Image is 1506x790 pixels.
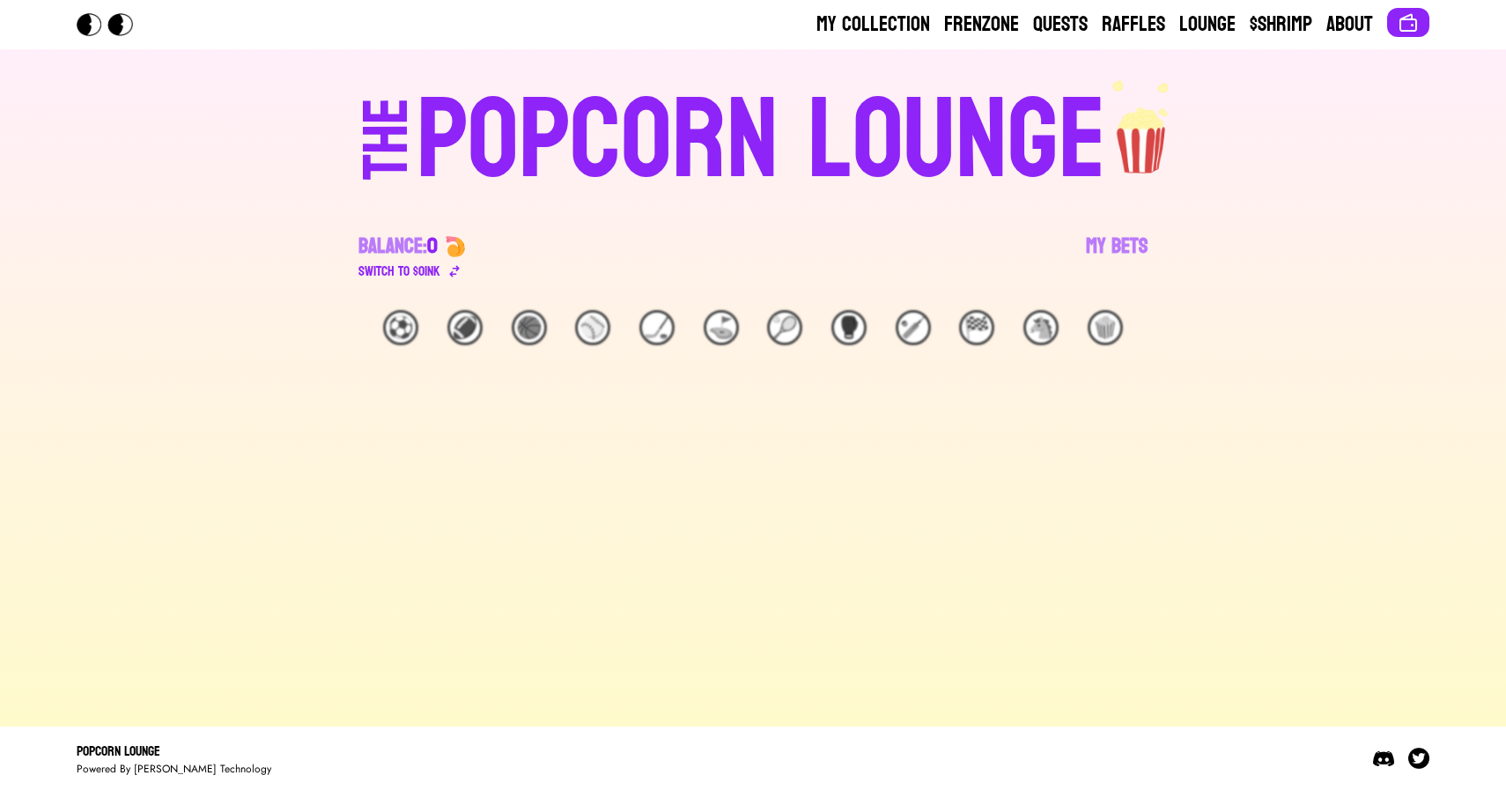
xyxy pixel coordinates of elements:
[639,310,675,345] div: 🏒
[358,233,438,261] div: Balance:
[1398,12,1419,33] img: Connect wallet
[575,310,610,345] div: ⚾️
[831,310,867,345] div: 🥊
[1250,11,1312,39] a: $Shrimp
[816,11,930,39] a: My Collection
[447,310,483,345] div: 🏈
[767,310,802,345] div: 🎾
[1086,233,1148,282] a: My Bets
[1033,11,1088,39] a: Quests
[959,310,994,345] div: 🏁
[1023,310,1059,345] div: 🐴
[704,310,739,345] div: ⛳️
[1408,748,1429,769] img: Twitter
[358,261,440,282] div: Switch to $ OINK
[417,85,1106,197] div: POPCORN LOUNGE
[896,310,931,345] div: 🏏
[1326,11,1373,39] a: About
[427,227,438,265] span: 0
[77,762,271,776] div: Powered By [PERSON_NAME] Technology
[1373,748,1394,769] img: Discord
[383,310,418,345] div: ⚽️
[445,236,466,257] img: 🍤
[210,78,1296,197] a: THEPOPCORN LOUNGEpopcorn
[1106,78,1178,176] img: popcorn
[512,310,547,345] div: 🏀
[1179,11,1236,39] a: Lounge
[944,11,1019,39] a: Frenzone
[355,98,418,215] div: THE
[1088,310,1123,345] div: 🍿
[77,13,147,36] img: Popcorn
[77,741,271,762] div: Popcorn Lounge
[1102,11,1165,39] a: Raffles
